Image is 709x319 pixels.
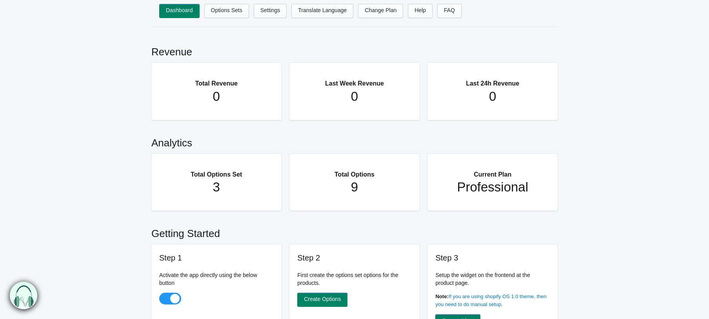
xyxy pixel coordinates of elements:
[408,4,433,18] a: Help
[159,4,200,18] a: Dashboard
[167,89,266,104] h1: 0
[443,162,542,180] h2: Current Plan
[167,71,266,89] h2: Total Revenue
[151,128,558,154] h2: Analytics
[435,293,448,299] b: Note:
[435,252,550,263] h3: Step 3
[435,293,546,307] a: If you are using shopify OS 1.0 theme, then you need to do manual setup.
[435,271,550,287] p: Setup the widget on the frontend at the product page.
[305,162,404,180] h2: Total Options
[167,162,266,180] h2: Total Options Set
[204,4,249,18] a: Options Sets
[291,4,353,18] a: Translate Language
[358,4,403,18] a: Change Plan
[297,271,412,287] p: First create the options set options for the products.
[443,89,542,104] h1: 0
[159,252,274,263] h3: Step 1
[159,271,274,287] p: Activate the app directly using the below button
[443,71,542,89] h2: Last 24h Revenue
[151,219,558,244] h2: Getting Started
[254,4,287,18] a: Settings
[305,71,404,89] h2: Last Week Revenue
[305,179,404,195] h1: 9
[297,293,347,307] a: Create Options
[151,37,558,63] h2: Revenue
[9,282,36,310] img: bxm.png
[297,252,412,263] h3: Step 2
[305,89,404,104] h1: 0
[437,4,462,18] a: FAQ
[443,179,542,195] h1: Professional
[167,179,266,195] h1: 3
